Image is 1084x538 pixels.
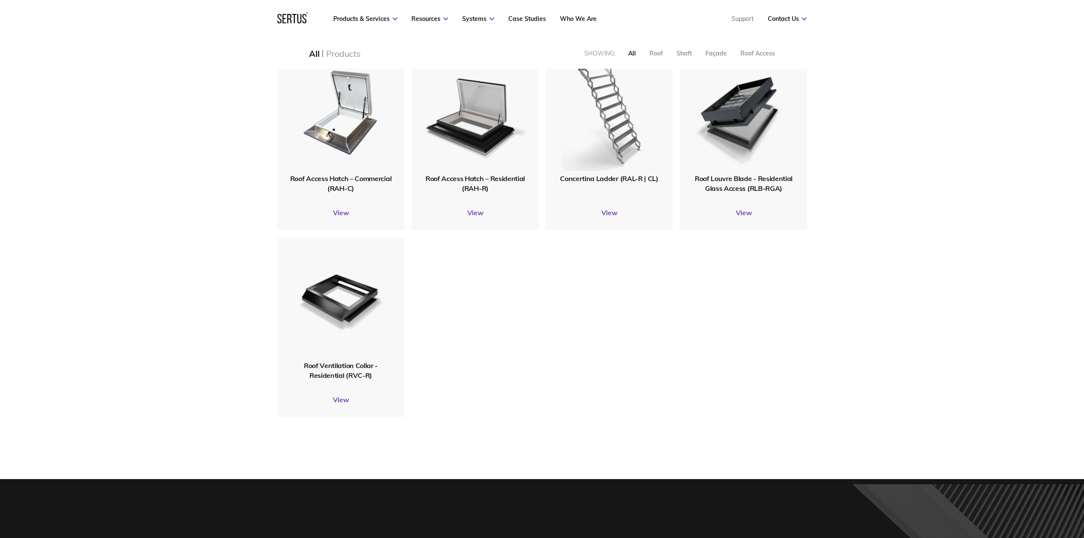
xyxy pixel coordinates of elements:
a: Products & Services [333,15,397,23]
a: Systems [462,15,494,23]
a: View [412,208,539,217]
div: Façade [705,50,727,57]
span: Roof Access Hatch – Commercial (RAH-C) [290,174,391,192]
a: View [680,208,807,217]
span: Roof Louvre Blade - Residential Glass Access (RLB-RGA) [695,174,793,192]
a: View [277,208,404,217]
div: Showing: [584,50,615,57]
a: Who We Are [560,15,597,23]
a: Contact Us [768,15,807,23]
iframe: Chat Widget [931,439,1084,538]
span: Roof Ventilation Collar - Residential (RVC-R) [304,361,378,379]
div: Roof Access [740,50,775,57]
div: All [309,48,319,59]
div: Shaft [676,50,692,57]
span: Roof Access Hatch – Residential (RAH-R) [425,174,525,192]
div: All [628,50,636,57]
a: View [546,208,673,217]
a: Resources [411,15,448,23]
a: Support [731,15,754,23]
a: Case Studies [508,15,546,23]
div: Products [326,48,360,59]
a: View [277,395,404,404]
div: Roof [650,50,663,57]
span: Concertina Ladder (RAL-R | CL) [560,174,658,183]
